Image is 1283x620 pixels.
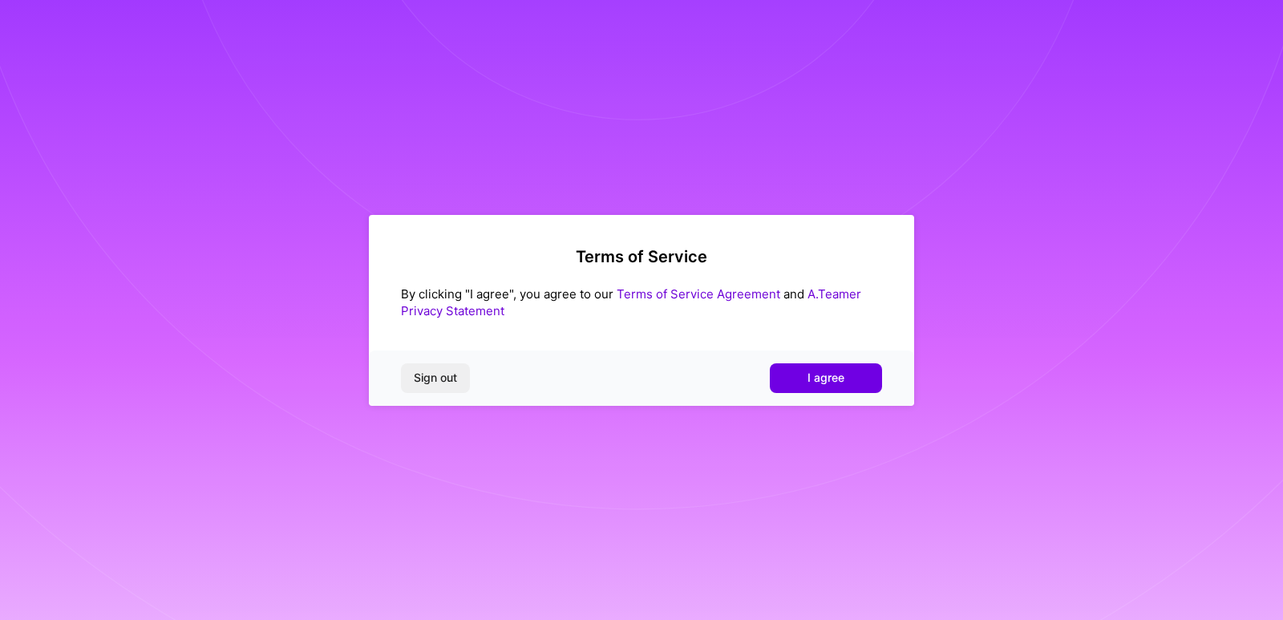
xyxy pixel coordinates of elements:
[401,286,882,319] div: By clicking "I agree", you agree to our and
[401,247,882,266] h2: Terms of Service
[617,286,780,302] a: Terms of Service Agreement
[807,370,844,386] span: I agree
[770,363,882,392] button: I agree
[401,363,470,392] button: Sign out
[414,370,457,386] span: Sign out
